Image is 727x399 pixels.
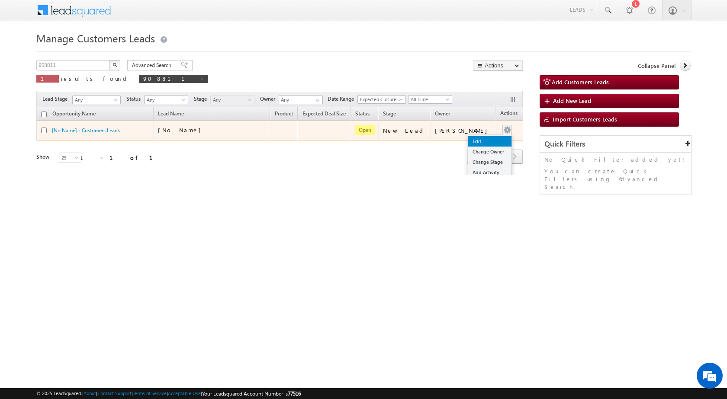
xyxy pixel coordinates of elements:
[132,61,174,69] span: Advanced Search
[168,390,201,396] a: Acceptable Use
[194,95,210,103] span: Stage
[351,109,374,120] a: Status
[468,167,511,178] a: Add Activity
[97,390,132,396] a: Contact Support
[52,110,96,117] span: Opportunity Name
[544,156,687,163] p: No Quick Filter added yet!
[311,96,322,105] a: Show All Items
[158,126,205,134] span: [No Name]
[36,389,301,398] span: © 2025 LeadSquared | | | | |
[41,112,47,117] input: Check all records
[473,60,523,71] button: Actions
[383,110,396,117] span: Stage
[379,109,400,120] a: Stage
[48,109,100,120] a: Opportunity Name
[288,390,301,397] span: 77516
[552,78,609,86] span: Add Customers Leads
[61,75,130,82] span: results found
[144,96,188,104] a: Any
[42,95,71,103] span: Lead Stage
[408,95,452,104] a: All Time
[113,63,117,67] img: Search
[328,95,357,103] span: Date Range
[435,110,450,117] span: Owner
[80,153,163,163] div: 1 - 1 of 1
[126,95,144,103] span: Status
[298,109,350,120] a: Expected Deal Size
[52,127,120,134] a: [No Name] - Customers Leads
[358,96,403,103] span: Expected Closure Date
[279,96,323,104] input: Type to Search
[84,390,96,396] a: About
[409,96,450,103] span: All Time
[202,390,301,397] span: Your Leadsquared Account Number is
[496,109,522,120] span: Actions
[507,150,523,164] a: next
[467,149,483,164] span: prev
[210,96,254,104] a: Any
[59,154,82,162] span: 25
[355,125,375,135] span: Open
[435,127,492,134] div: [PERSON_NAME]
[275,110,293,117] span: Product
[15,45,36,57] img: d_60004797649_company_0_60004797649
[260,95,279,103] span: Owner
[36,153,52,161] div: Show
[302,110,346,117] span: Expected Deal Size
[154,109,188,120] span: Lead Name
[357,95,406,104] a: Expected Closure Date
[467,150,483,164] a: prev
[118,266,157,278] em: Start Chat
[143,75,195,82] span: 908811
[211,96,252,104] span: Any
[638,62,676,70] span: Collapse Panel
[468,147,511,157] a: Change Owner
[507,149,523,164] span: next
[41,75,55,82] span: 1
[72,96,121,104] a: Any
[468,157,511,167] a: Change Stage
[11,80,158,259] textarea: Type your message and hit 'Enter'
[553,115,617,123] span: Import Customers Leads
[73,96,118,104] span: Any
[544,167,687,191] p: You can create Quick Filters using Advanced Search.
[45,45,145,57] div: Chat with us now
[468,136,511,147] a: Edit
[145,96,186,104] span: Any
[36,31,155,45] span: Manage Customers Leads
[383,127,426,134] div: New Lead
[540,136,691,153] div: Quick Filters
[142,4,163,25] div: Minimize live chat window
[59,153,81,163] a: 25
[133,390,167,396] a: Terms of Service
[553,97,591,104] span: Add New Lead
